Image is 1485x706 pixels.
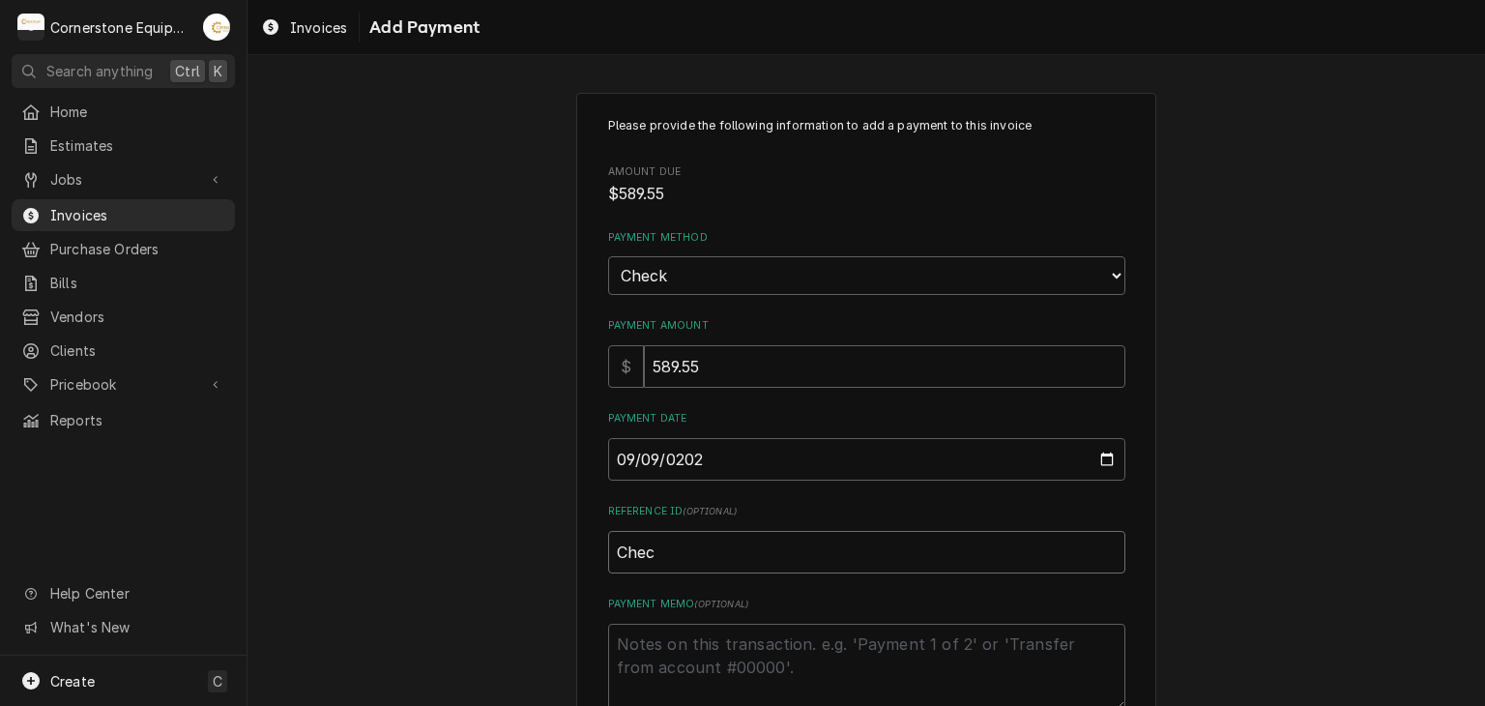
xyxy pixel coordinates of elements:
span: Search anything [46,61,153,81]
span: ( optional ) [694,599,748,609]
div: Payment Method [608,230,1125,295]
span: Amount Due [608,183,1125,206]
span: Vendors [50,307,225,327]
input: yyyy-mm-dd [608,438,1125,481]
div: Andrew Buigues's Avatar [203,14,230,41]
span: Jobs [50,169,196,190]
span: Pricebook [50,374,196,395]
span: Invoices [290,17,347,38]
span: Help Center [50,583,223,603]
span: Invoices [50,205,225,225]
div: C [17,14,44,41]
a: Home [12,96,235,128]
label: Payment Amount [608,318,1125,334]
a: Invoices [253,12,355,44]
span: C [213,671,222,691]
div: Cornerstone Equipment Repair, LLC [50,17,192,38]
span: What's New [50,617,223,637]
button: Search anythingCtrlK [12,54,235,88]
a: Bills [12,267,235,299]
a: Go to Pricebook [12,368,235,400]
span: Amount Due [608,164,1125,180]
span: Clients [50,340,225,361]
span: Estimates [50,135,225,156]
span: ( optional ) [683,506,737,516]
div: Payment Amount [608,318,1125,387]
div: Payment Date [608,411,1125,480]
div: $ [608,345,644,388]
a: Go to Help Center [12,577,235,609]
span: Add Payment [364,15,480,41]
span: Purchase Orders [50,239,225,259]
a: Go to What's New [12,611,235,643]
a: Invoices [12,199,235,231]
span: Bills [50,273,225,293]
label: Payment Memo [608,597,1125,612]
div: AB [203,14,230,41]
span: Create [50,673,95,690]
a: Go to Jobs [12,163,235,195]
a: Clients [12,335,235,367]
p: Please provide the following information to add a payment to this invoice [608,117,1125,134]
a: Estimates [12,130,235,162]
span: Reports [50,410,225,430]
a: Vendors [12,301,235,333]
label: Payment Date [608,411,1125,427]
span: K [214,61,222,81]
div: Reference ID [608,504,1125,573]
label: Reference ID [608,504,1125,519]
a: Purchase Orders [12,233,235,265]
span: $589.55 [608,185,665,203]
span: Ctrl [175,61,200,81]
label: Payment Method [608,230,1125,246]
div: Cornerstone Equipment Repair, LLC's Avatar [17,14,44,41]
div: Amount Due [608,164,1125,206]
span: Home [50,102,225,122]
a: Reports [12,404,235,436]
